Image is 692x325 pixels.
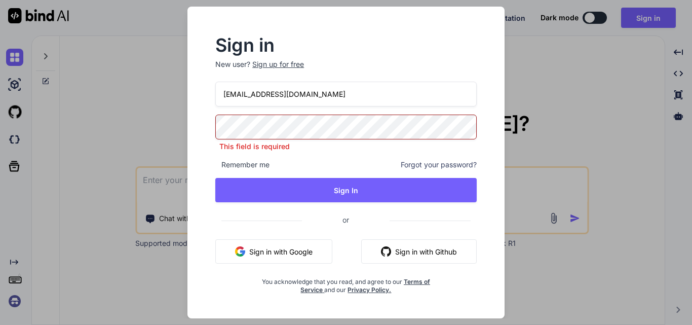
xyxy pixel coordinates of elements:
[215,82,477,106] input: Login or Email
[252,59,304,69] div: Sign up for free
[302,207,390,232] span: or
[215,37,477,53] h2: Sign in
[235,246,245,257] img: google
[300,278,430,294] a: Terms of Service
[381,246,391,257] img: github
[361,239,477,264] button: Sign in with Github
[401,160,477,170] span: Forgot your password?
[215,160,270,170] span: Remember me
[215,178,477,202] button: Sign In
[348,286,391,294] a: Privacy Policy.
[215,239,332,264] button: Sign in with Google
[259,272,433,294] div: You acknowledge that you read, and agree to our and our
[215,141,477,152] p: This field is required
[215,59,477,82] p: New user?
